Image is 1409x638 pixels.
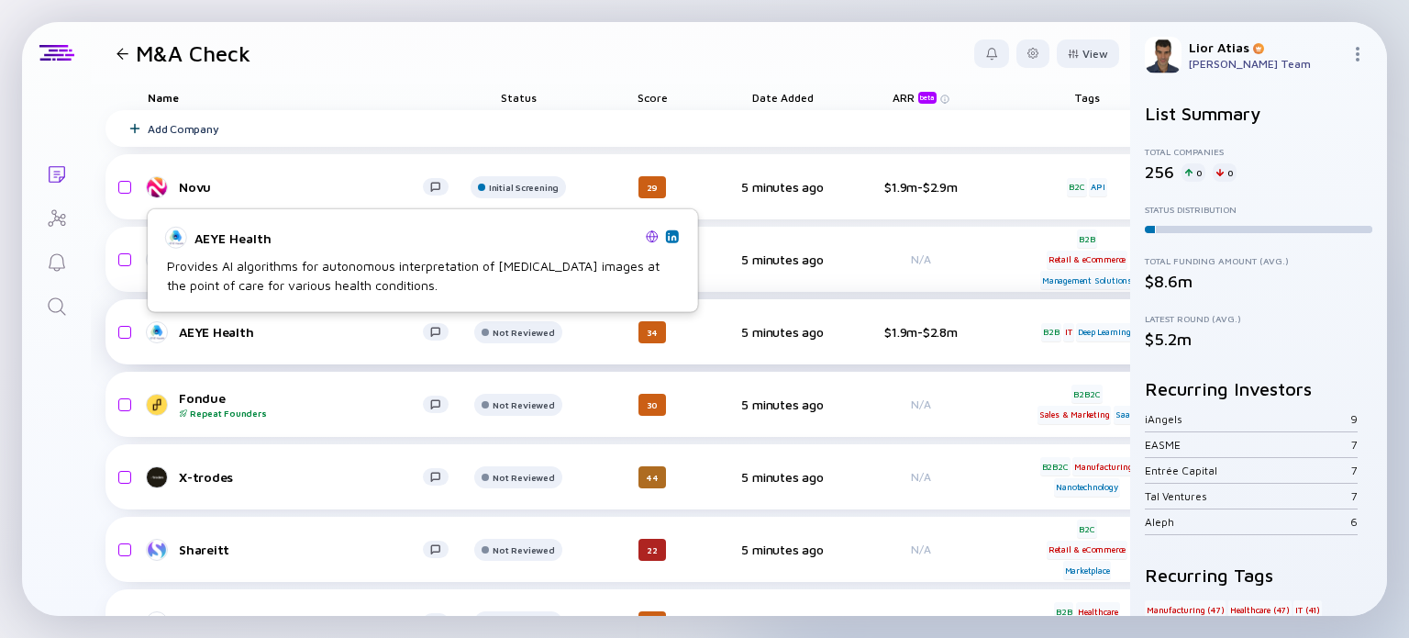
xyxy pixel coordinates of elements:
span: Status [501,91,537,105]
div: Novu [179,179,423,195]
div: Not Reviewed [493,327,554,338]
div: Nanotechnology [1054,478,1119,497]
div: Healthcare [1076,602,1120,621]
div: ARR [893,91,940,104]
div: Retail & eCommerce [1047,541,1127,559]
div: Manufacturing [1072,457,1134,476]
div: 29 [638,176,666,198]
div: Entrée Capital [1145,464,1351,477]
div: X-trodes [179,469,423,485]
div: Tal Ventures [1145,489,1351,503]
div: AEYE Health [194,229,638,245]
div: Fondue [179,390,423,419]
div: EASME [1145,438,1351,452]
div: Marketplace [1063,561,1112,579]
div: $1.9m-$2.8m [861,324,981,340]
div: Perflow Medical [179,614,423,630]
h1: M&A Check [136,40,250,66]
div: Tags [1036,84,1138,110]
img: AEYE Health Website [646,229,659,242]
div: Management Solutions [1040,271,1134,289]
a: X-trodes [148,466,463,488]
div: B2B2C [1071,385,1102,403]
a: FondueRepeat Founders [148,390,463,419]
div: Lior Atias [1189,39,1343,55]
div: B2C [1067,178,1086,196]
div: Shareitt [179,542,423,557]
div: N/A [861,252,981,266]
div: Latest Round (Avg.) [1145,313,1372,324]
div: IT [1063,323,1074,341]
button: View [1057,39,1119,68]
a: Shareitt [148,539,463,561]
div: Status Distribution [1145,204,1372,215]
div: IT (41) [1293,600,1322,619]
h2: Recurring Tags [1145,565,1372,586]
img: Menu [1350,47,1365,62]
img: AEYE Health Linkedin Page [668,231,677,241]
div: 7 [1351,438,1358,452]
a: Search [22,283,91,327]
a: AEYE Health [148,321,463,343]
div: 6 [1350,515,1358,529]
div: B2B2C [1040,457,1071,476]
div: Add Company [148,122,218,136]
div: B2C [1077,520,1096,538]
div: Repeat Founders [179,408,423,419]
div: 7 [1351,464,1358,477]
h2: Recurring Investors [1145,378,1372,399]
div: Healthcare (47) [1228,600,1292,619]
div: 5 minutes ago [731,614,834,630]
div: 5 minutes ago [731,469,834,485]
div: N/A [861,397,981,411]
div: iAngels [1145,412,1350,426]
div: N/A [861,470,981,484]
a: Perflow Medical [148,611,463,633]
div: Not Reviewed [493,399,554,410]
div: Retail & eCommerce [1047,251,1127,269]
div: Not Reviewed [493,544,554,555]
div: beta [918,92,937,104]
div: Sales & Marketing [1037,406,1112,424]
a: Lists [22,151,91,195]
div: Aleph [1145,515,1350,529]
a: Reminders [22,239,91,283]
div: $1.9m-$2.9m [861,179,981,195]
div: 34 [638,321,666,343]
div: Total Funding Amount (Avg.) [1145,255,1372,266]
div: N/A [861,543,981,556]
div: 44 [638,466,666,488]
div: Deep Learning [1076,323,1132,341]
div: N/A [861,615,981,629]
div: B2B [1054,602,1073,621]
div: Provides AI algorithms for autonomous interpretation of [MEDICAL_DATA] images at the point of car... [167,256,679,295]
div: 5 minutes ago [731,397,834,412]
div: AEYE Health [179,324,423,340]
div: 22 [638,539,666,561]
div: 0 [1213,163,1237,182]
div: SaaS [1114,406,1137,424]
div: 5 minutes ago [731,542,834,557]
div: Total Companies [1145,146,1372,157]
a: Novu [148,176,463,198]
div: B2B [1077,229,1096,248]
div: 256 [1145,162,1174,182]
h2: List Summary [1145,103,1372,124]
div: 5 minutes ago [731,324,834,340]
div: API [1089,178,1106,196]
div: 5 minutes ago [731,179,834,195]
div: Manufacturing (47) [1145,600,1226,619]
div: 30 [638,394,666,416]
div: $8.6m [1145,272,1372,291]
img: Lior Profile Picture [1145,37,1182,73]
div: $5.2m [1145,330,1372,349]
div: Date Added [731,84,834,110]
div: 7 [1351,489,1358,503]
div: 5 minutes ago [731,252,834,267]
div: Initial Screening [489,182,559,193]
div: 0 [1182,163,1205,182]
div: 9 [1350,412,1358,426]
div: Not Reviewed [493,472,554,483]
div: [PERSON_NAME] Team [1189,57,1343,71]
